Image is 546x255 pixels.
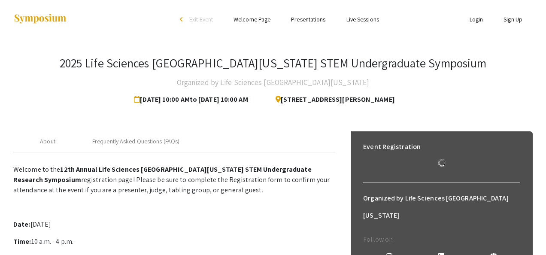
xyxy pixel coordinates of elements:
div: Frequently Asked Questions (FAQs) [92,137,179,146]
div: arrow_back_ios [180,17,185,22]
p: Welcome to the registration page! Please be sure to complete the Registration form to confirm you... [13,164,335,195]
a: Sign Up [504,15,522,23]
a: Presentations [291,15,325,23]
p: [DATE] [13,219,335,230]
img: Symposium by ForagerOne [13,13,67,25]
h3: 2025 Life Sciences [GEOGRAPHIC_DATA][US_STATE] STEM Undergraduate Symposium [60,56,487,70]
h6: Event Registration [363,138,421,155]
span: [DATE] 10:00 AM to [DATE] 10:00 AM [134,91,251,108]
a: Login [470,15,483,23]
h6: Organized by Life Sciences [GEOGRAPHIC_DATA][US_STATE] [363,190,520,224]
img: Loading [434,155,449,170]
a: Welcome Page [234,15,270,23]
strong: Date: [13,220,30,229]
a: Live Sessions [346,15,379,23]
p: 10 a.m. - 4 p.m. [13,237,335,247]
strong: Time: [13,237,31,246]
span: Exit Event [189,15,213,23]
strong: 12th Annual Life Sciences [GEOGRAPHIC_DATA][US_STATE] STEM Undergraduate Research Symposium [13,165,312,184]
span: [STREET_ADDRESS][PERSON_NAME] [269,91,395,108]
p: Follow on [363,234,520,245]
h4: Organized by Life Sciences [GEOGRAPHIC_DATA][US_STATE] [177,74,369,91]
div: About [40,137,55,146]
